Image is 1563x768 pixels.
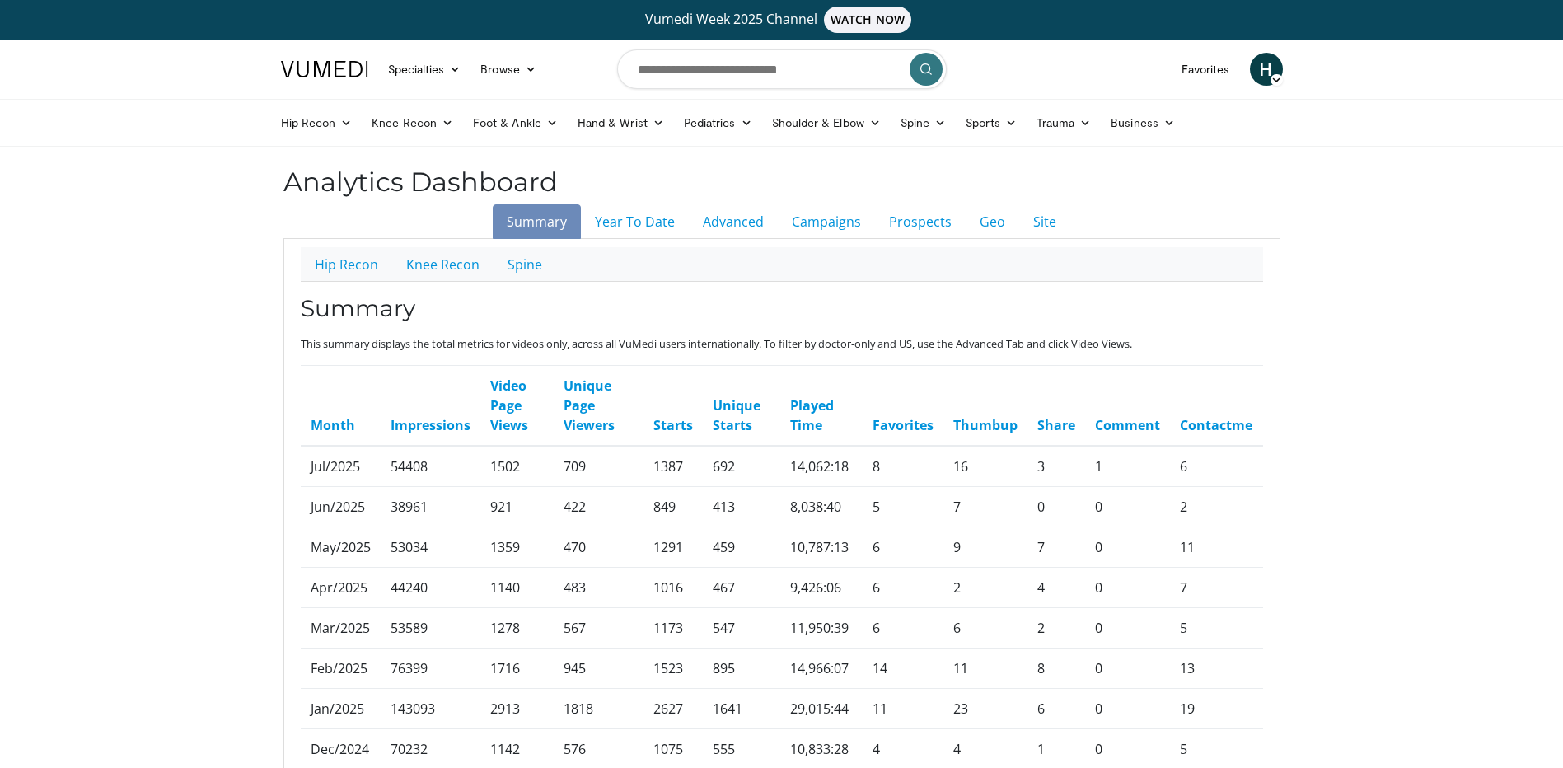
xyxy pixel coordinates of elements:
[790,396,834,434] a: Played Time
[381,568,480,608] td: 44240
[943,568,1027,608] td: 2
[863,689,943,729] td: 11
[863,608,943,649] td: 6
[381,527,480,568] td: 53034
[643,527,703,568] td: 1291
[301,689,381,729] td: Jan/2025
[943,608,1027,649] td: 6
[480,568,555,608] td: 1140
[1170,608,1262,649] td: 5
[1170,689,1262,729] td: 19
[1180,416,1252,434] a: Contactme
[1085,527,1170,568] td: 0
[554,649,643,689] td: 945
[703,487,780,527] td: 413
[301,446,381,487] td: Jul/2025
[1085,649,1170,689] td: 0
[780,527,863,568] td: 10,787:13
[643,649,703,689] td: 1523
[480,689,555,729] td: 2913
[283,166,1280,198] h2: Analytics Dashboard
[480,487,555,527] td: 921
[780,608,863,649] td: 11,950:39
[301,568,381,608] td: Apr/2025
[1027,649,1085,689] td: 8
[283,7,1280,33] a: Vumedi Week 2025 ChannelWATCH NOW
[956,106,1027,139] a: Sports
[966,204,1019,239] a: Geo
[875,204,966,239] a: Prospects
[617,49,947,89] input: Search topics, interventions
[1170,446,1262,487] td: 6
[1085,568,1170,608] td: 0
[301,649,381,689] td: Feb/2025
[1027,689,1085,729] td: 6
[564,377,615,434] a: Unique Page Viewers
[1037,416,1075,434] a: Share
[643,689,703,729] td: 2627
[381,487,480,527] td: 38961
[943,487,1027,527] td: 7
[301,336,1263,352] p: This summary displays the total metrics for videos only, across all VuMedi users internationally....
[1250,53,1283,86] a: H
[301,487,381,527] td: Jun/2025
[863,487,943,527] td: 5
[581,204,689,239] a: Year To Date
[480,446,555,487] td: 1502
[391,416,470,434] a: Impressions
[824,7,911,33] span: WATCH NOW
[1095,416,1160,434] a: Comment
[891,106,956,139] a: Spine
[301,295,1263,323] h3: Summary
[392,247,494,282] a: Knee Recon
[703,568,780,608] td: 467
[281,61,368,77] img: VuMedi Logo
[554,487,643,527] td: 422
[493,204,581,239] a: Summary
[1085,446,1170,487] td: 1
[643,446,703,487] td: 1387
[1027,608,1085,649] td: 2
[780,689,863,729] td: 29,015:44
[381,446,480,487] td: 54408
[689,204,778,239] a: Advanced
[653,416,693,434] a: Starts
[494,247,556,282] a: Spine
[554,568,643,608] td: 483
[863,568,943,608] td: 6
[863,649,943,689] td: 14
[1085,487,1170,527] td: 0
[863,446,943,487] td: 8
[762,106,891,139] a: Shoulder & Elbow
[1170,487,1262,527] td: 2
[643,608,703,649] td: 1173
[1027,487,1085,527] td: 0
[1172,53,1240,86] a: Favorites
[1170,649,1262,689] td: 13
[863,527,943,568] td: 6
[674,106,762,139] a: Pediatrics
[943,446,1027,487] td: 16
[703,527,780,568] td: 459
[301,527,381,568] td: May/2025
[643,487,703,527] td: 849
[1101,106,1185,139] a: Business
[1170,568,1262,608] td: 7
[311,416,355,434] a: Month
[480,527,555,568] td: 1359
[470,53,546,86] a: Browse
[554,527,643,568] td: 470
[554,446,643,487] td: 709
[943,527,1027,568] td: 9
[703,689,780,729] td: 1641
[780,568,863,608] td: 9,426:06
[463,106,568,139] a: Foot & Ankle
[943,689,1027,729] td: 23
[1027,446,1085,487] td: 3
[554,689,643,729] td: 1818
[780,446,863,487] td: 14,062:18
[381,649,480,689] td: 76399
[1027,106,1102,139] a: Trauma
[480,649,555,689] td: 1716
